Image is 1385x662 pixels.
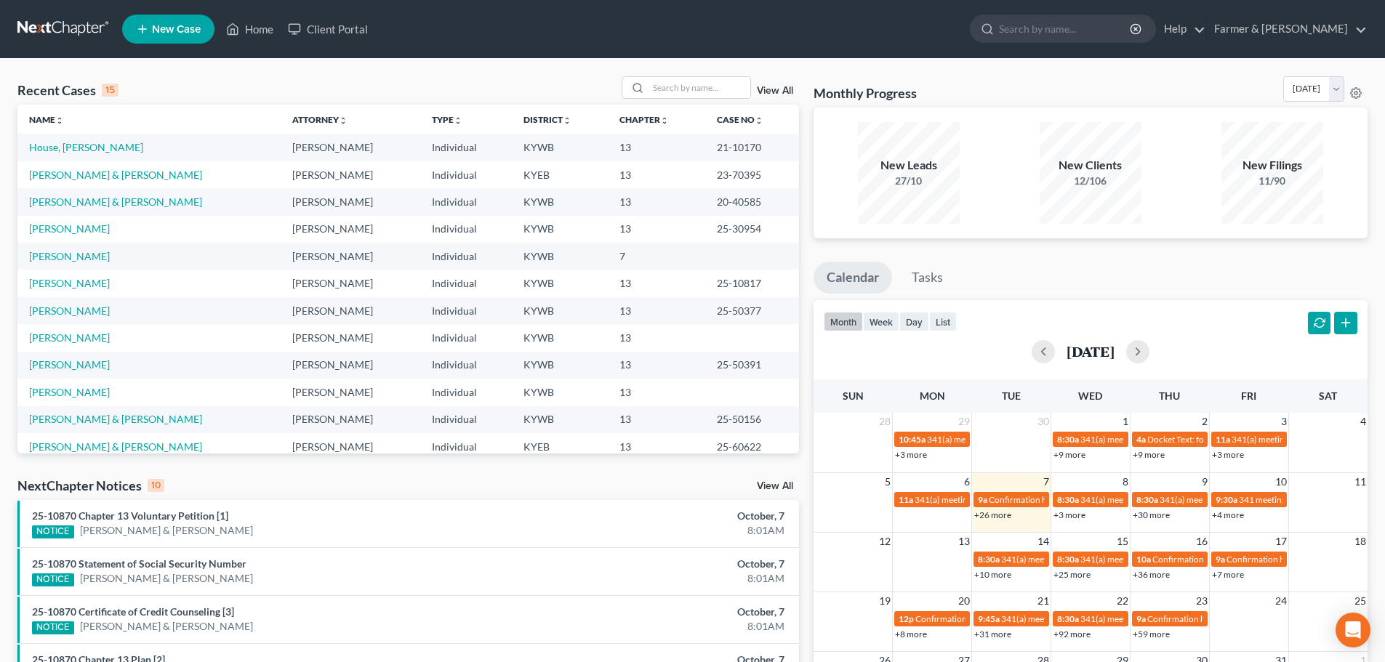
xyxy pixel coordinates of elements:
span: 12 [878,533,892,550]
span: 24 [1274,592,1288,610]
a: [PERSON_NAME] [29,304,110,317]
span: Wed [1078,389,1102,402]
a: [PERSON_NAME] & [PERSON_NAME] [80,619,253,634]
a: [PERSON_NAME] [29,386,110,398]
a: +3 more [895,449,927,460]
td: Individual [420,433,512,460]
span: 17 [1274,533,1288,550]
td: 25-50377 [705,297,799,324]
td: KYWB [512,216,608,243]
span: 3 [1280,413,1288,430]
a: 25-10870 Statement of Social Security Number [32,557,246,570]
td: 25-50391 [705,352,799,379]
span: 20 [957,592,971,610]
td: Individual [420,161,512,188]
div: October, 7 [543,605,784,619]
i: unfold_more [339,116,348,125]
span: 9 [1200,473,1209,491]
a: [PERSON_NAME] [29,331,110,344]
td: KYWB [512,243,608,270]
a: Help [1157,16,1205,42]
div: NOTICE [32,621,74,634]
span: Confirmation hearing for [PERSON_NAME] & [PERSON_NAME] [989,494,1231,505]
div: New Filings [1221,157,1323,174]
span: 8:30a [1057,554,1079,565]
span: 7 [1042,473,1051,491]
div: 8:01AM [543,523,784,538]
a: +30 more [1133,509,1170,520]
span: 23 [1195,592,1209,610]
button: day [899,312,929,331]
span: Fri [1241,389,1256,402]
i: unfold_more [755,116,763,125]
td: [PERSON_NAME] [281,406,420,433]
span: 341(a) meeting for [PERSON_NAME] & [PERSON_NAME] [1160,494,1377,505]
td: Individual [420,134,512,161]
a: Districtunfold_more [523,114,571,125]
span: 21 [1036,592,1051,610]
td: Individual [420,188,512,215]
div: October, 7 [543,557,784,571]
a: [PERSON_NAME] & [PERSON_NAME] [29,413,202,425]
div: 8:01AM [543,619,784,634]
span: 13 [957,533,971,550]
td: KYWB [512,188,608,215]
td: 21-10170 [705,134,799,161]
span: Docket Text: for [PERSON_NAME] [1147,434,1277,445]
span: 2 [1200,413,1209,430]
span: 341(a) meeting for [PERSON_NAME] [915,494,1055,505]
a: Attorneyunfold_more [292,114,348,125]
td: 25-10817 [705,270,799,296]
td: Individual [420,324,512,351]
td: 25-50156 [705,406,799,433]
span: 341(a) meeting for [PERSON_NAME] [1080,554,1221,565]
span: 8:30a [1057,494,1079,505]
a: [PERSON_NAME] & [PERSON_NAME] [29,440,202,453]
td: 13 [608,324,705,351]
div: Open Intercom Messenger [1336,613,1370,647]
a: Client Portal [281,16,375,42]
a: [PERSON_NAME] & [PERSON_NAME] [80,523,253,538]
a: [PERSON_NAME] [29,277,110,289]
button: list [929,312,957,331]
td: Individual [420,406,512,433]
div: 27/10 [858,174,960,188]
span: 6 [963,473,971,491]
td: [PERSON_NAME] [281,433,420,460]
span: Mon [920,389,945,402]
td: KYEB [512,433,608,460]
div: 15 [102,84,119,97]
span: Tue [1002,389,1021,402]
span: 19 [878,592,892,610]
h2: [DATE] [1067,344,1115,359]
span: 11a [1216,434,1230,445]
a: [PERSON_NAME] & [PERSON_NAME] [29,169,202,181]
td: Individual [420,270,512,296]
a: [PERSON_NAME] [29,358,110,371]
span: 9:30a [1216,494,1237,505]
button: week [863,312,899,331]
td: 13 [608,134,705,161]
td: KYWB [512,379,608,405]
a: +9 more [1053,449,1085,460]
td: KYWB [512,270,608,296]
span: 22 [1115,592,1130,610]
button: month [824,312,863,331]
i: unfold_more [660,116,669,125]
td: 13 [608,270,705,296]
span: 341(a) meeting for [PERSON_NAME] [1080,434,1221,445]
td: 20-40585 [705,188,799,215]
a: +31 more [974,629,1011,639]
input: Search by name... [649,77,750,98]
a: Home [219,16,281,42]
a: Case Nounfold_more [717,114,763,125]
td: KYWB [512,324,608,351]
a: 25-10870 Chapter 13 Voluntary Petition [1] [32,509,228,522]
span: 10:45a [899,434,926,445]
div: New Leads [858,157,960,174]
span: New Case [152,24,201,35]
td: Individual [420,216,512,243]
span: 8:30a [978,554,1000,565]
a: Typeunfold_more [432,114,462,125]
span: 16 [1195,533,1209,550]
